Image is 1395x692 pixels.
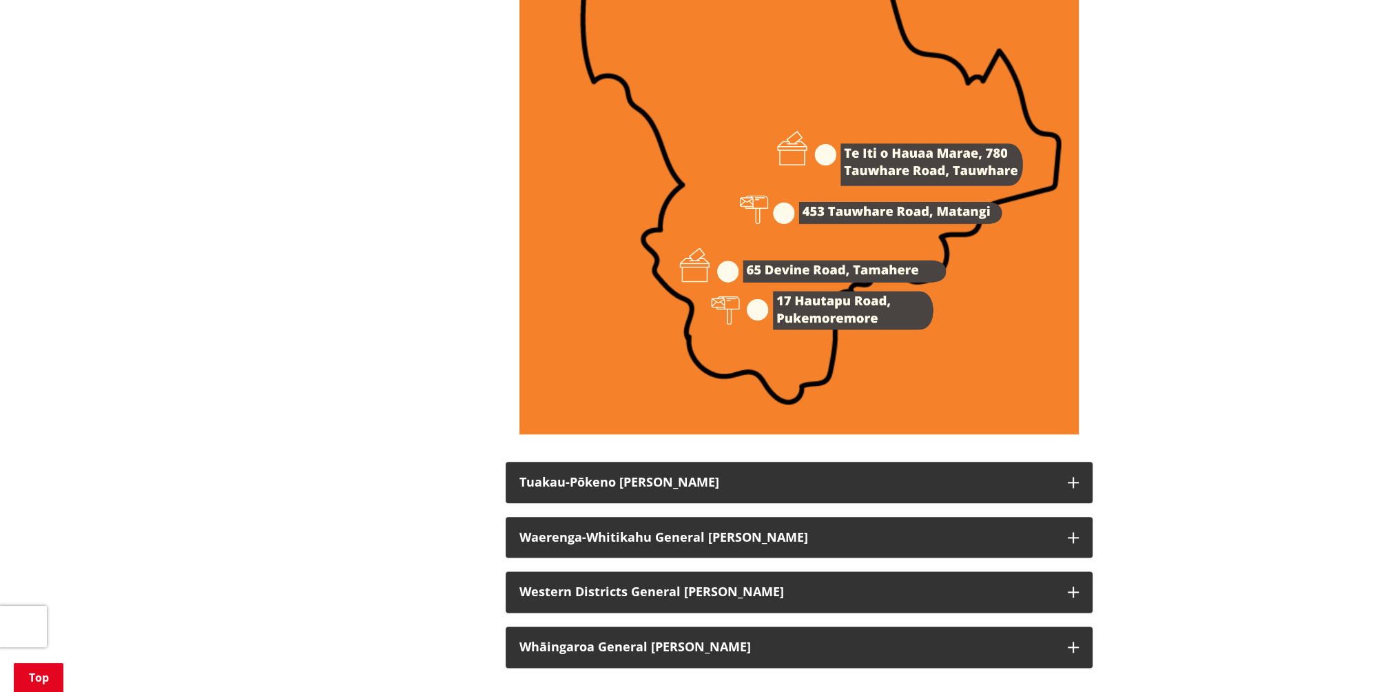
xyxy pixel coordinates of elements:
[1332,634,1381,684] iframe: Messenger Launcher
[519,476,1054,489] h3: Tuakau-Pōkeno [PERSON_NAME]
[506,627,1093,668] button: Whāingaroa General [PERSON_NAME]
[506,517,1093,558] button: Waerenga-Whitikahu General [PERSON_NAME]
[506,571,1093,613] button: Western Districts General [PERSON_NAME]
[506,462,1093,503] button: Tuakau-Pōkeno [PERSON_NAME]
[519,638,751,655] strong: Whāingaroa General [PERSON_NAME]
[519,529,808,545] strong: Waerenga-Whitikahu General [PERSON_NAME]
[519,583,784,600] strong: Western Districts General [PERSON_NAME]
[14,663,63,692] a: Top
